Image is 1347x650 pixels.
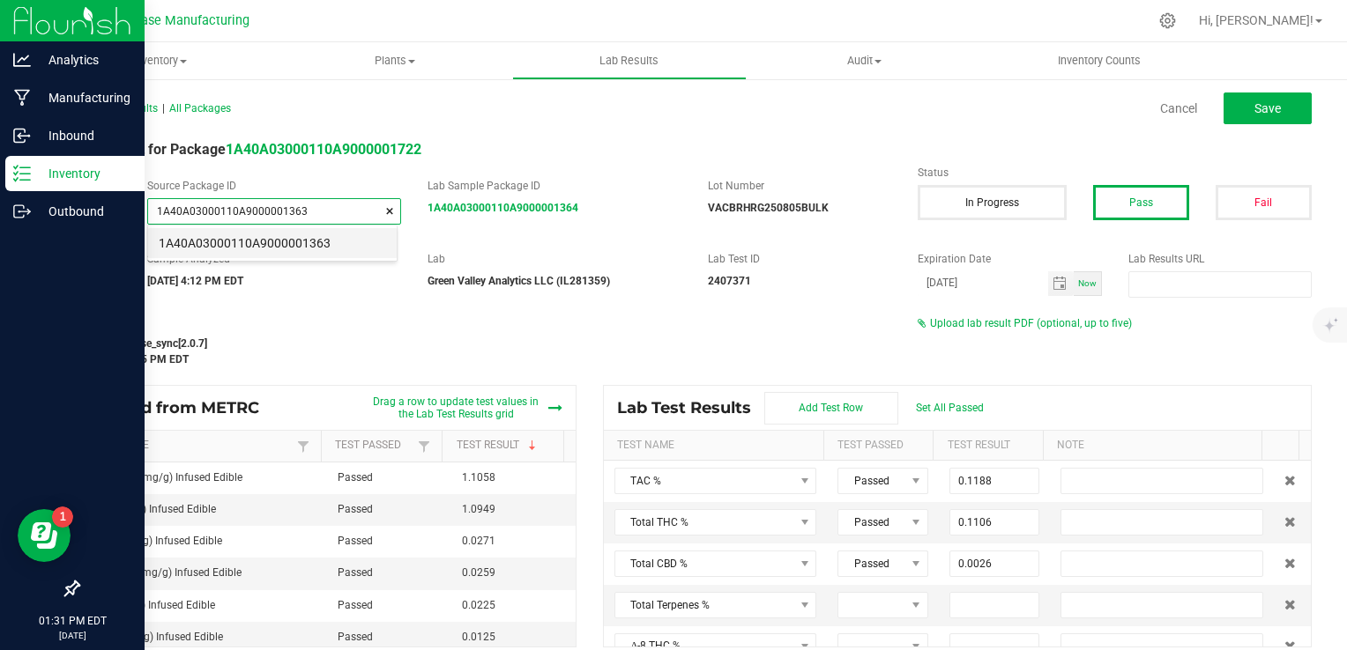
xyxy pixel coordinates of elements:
[512,42,747,79] a: Lab Results
[31,201,137,222] p: Outbound
[462,503,495,515] span: 1.0949
[615,510,793,535] span: Total THC %
[1224,92,1312,124] button: Save
[747,42,981,79] a: Audit
[338,503,373,515] span: Passed
[525,439,540,453] span: Sortable
[428,251,681,267] label: Lab
[78,141,421,158] span: Lab Result for Package
[1093,185,1189,220] button: Pass
[226,141,421,158] a: 1A40A03000110A9000001722
[462,471,495,484] span: 1.1058
[338,599,373,611] span: Passed
[708,275,751,287] strong: 2407371
[838,510,905,535] span: Passed
[1157,12,1179,29] div: Manage settings
[462,566,495,579] span: 0.0259
[278,53,510,69] span: Plants
[8,629,137,642] p: [DATE]
[89,566,242,579] span: Total CBD (mg/g) Infused Edible
[89,503,216,515] span: THC (mg/g) Infused Edible
[162,102,165,114] span: |
[462,631,495,643] span: 0.0125
[918,271,1048,293] input: Date
[604,431,823,461] th: Test Name
[930,317,1132,329] span: Upload lab result PDF (optional, up to five)
[13,127,31,144] inline-svg: Inbound
[918,165,1312,181] label: Status
[462,599,495,611] span: 0.0225
[1128,251,1312,267] label: Lab Results URL
[13,51,31,69] inline-svg: Analytics
[933,431,1042,461] th: Test Result
[1034,53,1165,69] span: Inventory Counts
[708,178,891,194] label: Lot Number
[89,631,223,643] span: THCA (mg/g) Infused Edible
[615,551,793,576] span: Total CBD %
[462,535,495,547] span: 0.0271
[428,202,578,214] a: 1A40A03000110A9000001364
[8,613,137,629] p: 01:31 PM EDT
[708,251,891,267] label: Lab Test ID
[110,13,249,28] span: Starbase Manufacturing
[338,631,373,643] span: Passed
[1043,431,1262,461] th: Note
[92,398,272,417] span: Synced from METRC
[338,566,373,579] span: Passed
[148,228,397,258] li: 1A40A03000110A9000001363
[31,49,137,70] p: Analytics
[617,398,764,417] span: Lab Test Results
[89,535,222,547] span: CBDA (mg/g) Infused Edible
[982,42,1217,79] a: Inventory Counts
[89,471,242,484] span: Total THC (mg/g) Infused Edible
[615,469,793,493] span: TAC %
[1078,278,1097,288] span: Now
[413,435,435,457] a: Filter
[18,509,71,562] iframe: Resource center
[338,471,373,484] span: Passed
[293,435,314,457] a: Filter
[576,53,682,69] span: Lab Results
[1216,185,1312,220] button: Fail
[31,87,137,108] p: Manufacturing
[457,439,557,453] a: Test ResultSortable
[147,178,401,194] label: Source Package ID
[13,89,31,107] inline-svg: Manufacturing
[918,185,1067,220] button: In Progress
[838,469,905,493] span: Passed
[78,315,891,331] label: Last Modified
[838,551,905,576] span: Passed
[13,165,31,182] inline-svg: Inventory
[1160,100,1197,117] a: Cancel
[89,599,215,611] span: CBG (mg/g) Infused Edible
[1199,13,1314,27] span: Hi, [PERSON_NAME]!
[338,535,373,547] span: Passed
[92,439,292,453] a: Test NameSortable
[147,275,243,287] strong: [DATE] 4:12 PM EDT
[169,102,231,114] span: All Packages
[42,53,277,69] span: Inventory
[335,439,413,453] a: Test PassedSortable
[615,593,793,617] span: Total Terpenes %
[916,402,984,414] span: Set All Passed
[277,42,511,79] a: Plants
[708,202,829,214] strong: VACBRHRG250805BULK
[748,53,980,69] span: Audit
[428,178,681,194] label: Lab Sample Package ID
[31,125,137,146] p: Inbound
[42,42,277,79] a: Inventory
[764,392,898,425] button: Add Test Row
[368,395,544,420] span: Drag a row to update test values in the Lab Test Results grid
[52,506,73,528] iframe: Resource center unread badge
[1048,271,1074,296] span: Toggle calendar
[384,203,395,220] span: clear
[1254,101,1281,115] span: Save
[428,275,610,287] strong: Green Valley Analytics LLC (IL281359)
[823,431,933,461] th: Test Passed
[918,251,1101,267] label: Expiration Date
[31,163,137,184] p: Inventory
[13,203,31,220] inline-svg: Outbound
